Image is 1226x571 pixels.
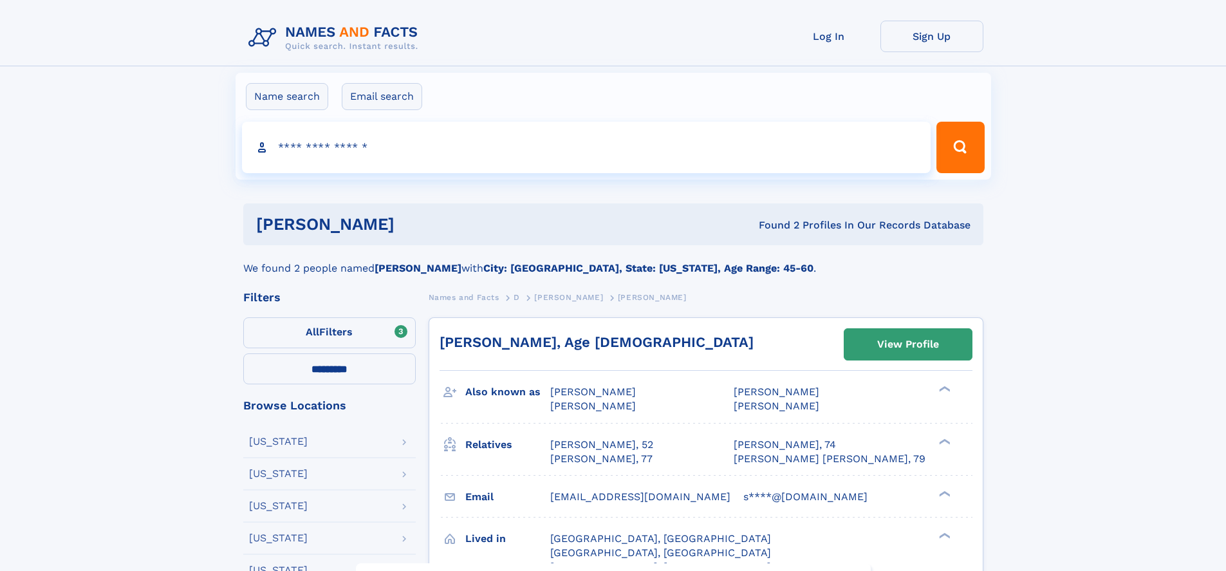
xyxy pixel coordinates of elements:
[577,218,971,232] div: Found 2 Profiles In Our Records Database
[243,21,429,55] img: Logo Names and Facts
[877,330,939,359] div: View Profile
[550,400,636,412] span: [PERSON_NAME]
[429,289,499,305] a: Names and Facts
[618,293,687,302] span: [PERSON_NAME]
[936,437,951,445] div: ❯
[550,438,653,452] a: [PERSON_NAME], 52
[256,216,577,232] h1: [PERSON_NAME]
[936,122,984,173] button: Search Button
[844,329,972,360] a: View Profile
[249,436,308,447] div: [US_STATE]
[243,292,416,303] div: Filters
[734,438,836,452] a: [PERSON_NAME], 74
[534,293,603,302] span: [PERSON_NAME]
[242,122,931,173] input: search input
[514,293,520,302] span: D
[306,326,319,338] span: All
[534,289,603,305] a: [PERSON_NAME]
[550,452,653,466] a: [PERSON_NAME], 77
[465,381,550,403] h3: Also known as
[936,531,951,539] div: ❯
[550,532,771,545] span: [GEOGRAPHIC_DATA], [GEOGRAPHIC_DATA]
[734,400,819,412] span: [PERSON_NAME]
[243,245,983,276] div: We found 2 people named with .
[936,489,951,498] div: ❯
[777,21,880,52] a: Log In
[734,386,819,398] span: [PERSON_NAME]
[514,289,520,305] a: D
[550,491,730,503] span: [EMAIL_ADDRESS][DOMAIN_NAME]
[249,469,308,479] div: [US_STATE]
[936,385,951,393] div: ❯
[483,262,813,274] b: City: [GEOGRAPHIC_DATA], State: [US_STATE], Age Range: 45-60
[249,501,308,511] div: [US_STATE]
[243,317,416,348] label: Filters
[249,533,308,543] div: [US_STATE]
[550,547,771,559] span: [GEOGRAPHIC_DATA], [GEOGRAPHIC_DATA]
[465,528,550,550] h3: Lived in
[465,486,550,508] h3: Email
[243,400,416,411] div: Browse Locations
[465,434,550,456] h3: Relatives
[550,386,636,398] span: [PERSON_NAME]
[880,21,983,52] a: Sign Up
[440,334,754,350] a: [PERSON_NAME], Age [DEMOGRAPHIC_DATA]
[734,452,925,466] a: [PERSON_NAME] [PERSON_NAME], 79
[375,262,461,274] b: [PERSON_NAME]
[342,83,422,110] label: Email search
[246,83,328,110] label: Name search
